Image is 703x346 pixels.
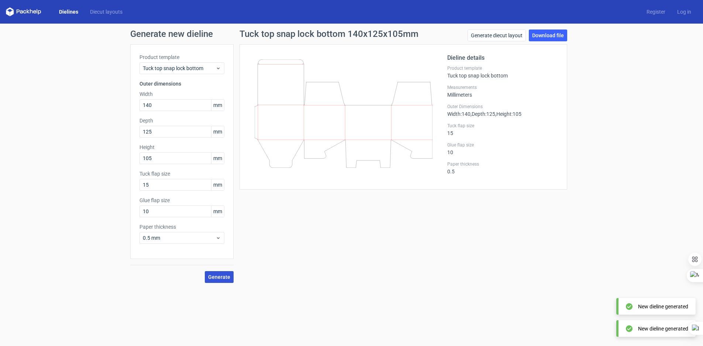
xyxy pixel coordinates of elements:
[447,65,558,71] label: Product template
[447,84,558,90] label: Measurements
[638,325,688,332] div: New dieline generated
[139,197,224,204] label: Glue flap size
[208,274,230,280] span: Generate
[239,30,418,38] h1: Tuck top snap lock bottom 140x125x105mm
[143,234,216,242] span: 0.5 mm
[211,179,224,190] span: mm
[671,8,697,15] a: Log in
[447,161,558,174] div: 0.5
[139,90,224,98] label: Width
[211,100,224,111] span: mm
[139,143,224,151] label: Height
[139,223,224,231] label: Paper thickness
[641,8,671,15] a: Register
[447,111,471,117] span: Width : 140
[447,142,558,155] div: 10
[447,161,558,167] label: Paper thickness
[468,30,526,41] a: Generate diecut layout
[130,30,573,38] h1: Generate new dieline
[447,65,558,79] div: Tuck top snap lock bottom
[84,8,128,15] a: Diecut layouts
[211,126,224,137] span: mm
[447,123,558,136] div: 15
[447,104,558,110] label: Outer Dimensions
[638,303,688,310] div: New dieline generated
[447,142,558,148] label: Glue flap size
[447,53,558,62] h2: Dieline details
[211,153,224,164] span: mm
[205,271,234,283] button: Generate
[495,111,521,117] span: , Height : 105
[447,84,558,98] div: Millimeters
[139,53,224,61] label: Product template
[529,30,567,41] a: Download file
[143,65,216,72] span: Tuck top snap lock bottom
[447,123,558,129] label: Tuck flap size
[53,8,84,15] a: Dielines
[471,111,495,117] span: , Depth : 125
[139,170,224,177] label: Tuck flap size
[139,80,224,87] h3: Outer dimensions
[211,206,224,217] span: mm
[139,117,224,124] label: Depth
